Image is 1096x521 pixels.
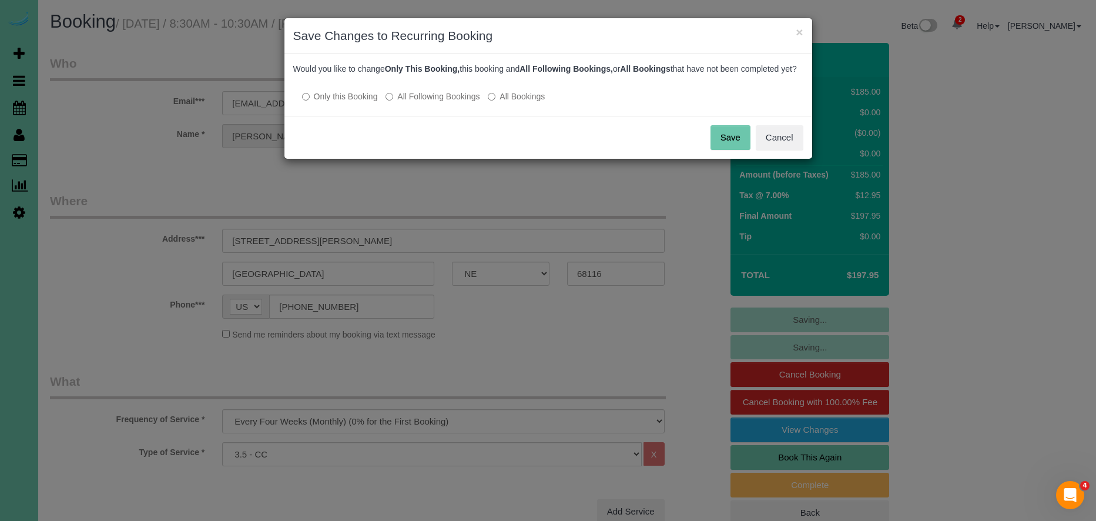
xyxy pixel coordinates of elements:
[756,125,803,150] button: Cancel
[710,125,750,150] button: Save
[386,93,393,101] input: All Following Bookings
[293,63,803,75] p: Would you like to change this booking and or that have not been completed yet?
[519,64,613,74] b: All Following Bookings,
[1056,481,1084,509] iframe: Intercom live chat
[488,91,545,102] label: All bookings that have not been completed yet will be changed.
[1080,481,1090,490] span: 4
[488,93,495,101] input: All Bookings
[293,27,803,45] h3: Save Changes to Recurring Booking
[620,64,671,74] b: All Bookings
[302,91,378,102] label: All other bookings in the series will remain the same.
[302,93,310,101] input: Only this Booking
[386,91,480,102] label: This and all the bookings after it will be changed.
[796,26,803,38] button: ×
[385,64,460,74] b: Only This Booking,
